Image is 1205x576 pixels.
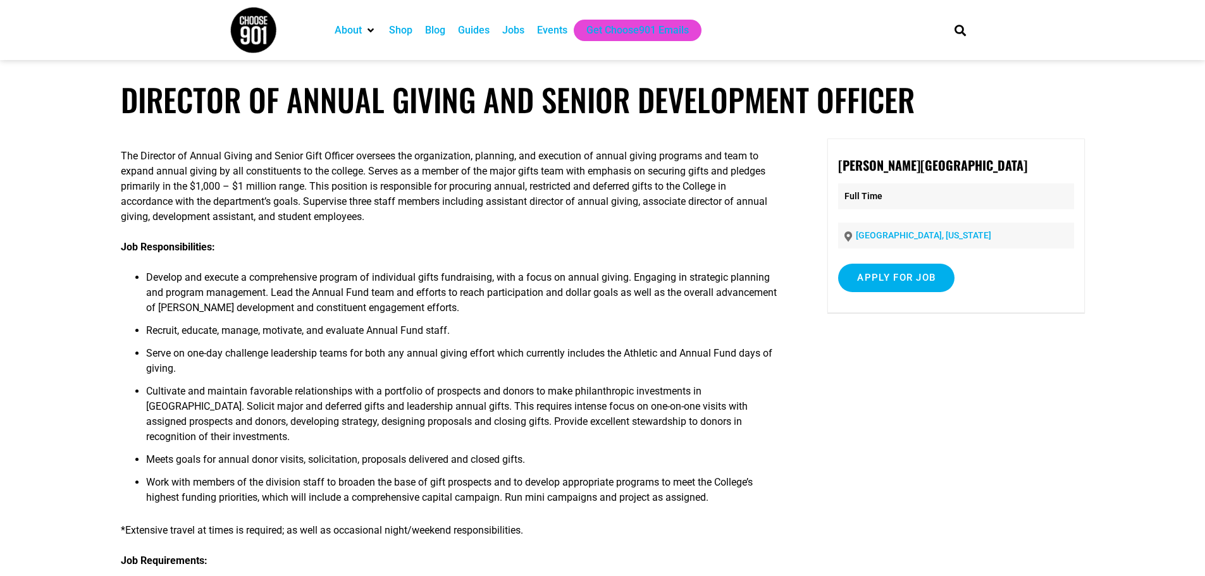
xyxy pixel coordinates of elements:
a: Get Choose901 Emails [586,23,689,38]
p: The Director of Annual Giving and Senior Gift Officer oversees the organization, planning, and ex... [121,149,780,224]
a: Shop [389,23,412,38]
p: Full Time [838,183,1073,209]
strong: [PERSON_NAME][GEOGRAPHIC_DATA] [838,156,1027,175]
input: Apply for job [838,264,955,292]
a: Blog [425,23,445,38]
strong: Job Requirements: [121,555,207,567]
p: *Extensive travel at times is required; as well as occasional night/weekend responsibilities. [121,523,780,538]
div: About [328,20,383,41]
a: Events [537,23,567,38]
nav: Main nav [328,20,933,41]
li: Develop and execute a comprehensive program of individual gifts fundraising, with a focus on annu... [146,270,780,323]
strong: Job Responsibilities: [121,241,215,253]
li: Work with members of the division staff to broaden the base of gift prospects and to develop appr... [146,475,780,513]
div: Search [949,20,970,40]
h1: Director of Annual Giving and Senior Development Officer [121,81,1085,118]
a: About [335,23,362,38]
a: Guides [458,23,490,38]
li: Recruit, educate, manage, motivate, and evaluate Annual Fund staff. [146,323,780,346]
a: [GEOGRAPHIC_DATA], [US_STATE] [856,230,991,240]
a: Jobs [502,23,524,38]
li: Cultivate and maintain favorable relationships with a portfolio of prospects and donors to make p... [146,384,780,452]
li: Meets goals for annual donor visits, solicitation, proposals delivered and closed gifts. [146,452,780,475]
li: Serve on one-day challenge leadership teams for both any annual giving effort which currently inc... [146,346,780,384]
